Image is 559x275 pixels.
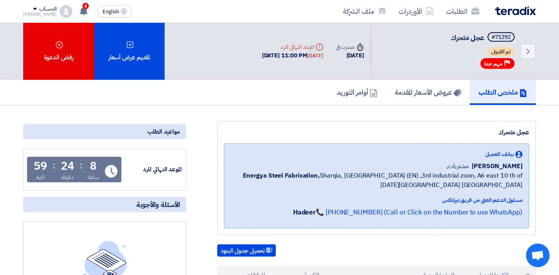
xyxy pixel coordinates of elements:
[262,43,323,51] div: الموعد النهائي للرد
[80,158,82,172] div: :
[231,171,522,190] span: Sharqia, [GEOGRAPHIC_DATA] (EN) ,3rd industrial zoon, A6 east 10 th of [DATE][GEOGRAPHIC_DATA] [G...
[386,80,470,105] a: عروض الأسعار المقدمة
[395,88,461,97] h5: عروض الأسعار المقدمة
[23,23,94,80] div: رفض الدعوة
[90,161,97,172] div: 8
[336,51,364,60] div: [DATE]
[82,3,89,9] span: 6
[446,161,469,171] span: مشتريات,
[491,35,511,40] div: #71292
[440,2,486,20] a: الطلبات
[60,5,72,18] img: profile_test.png
[97,5,132,18] button: English
[217,244,276,257] button: تحميل جدول البنود
[23,12,57,16] div: [PERSON_NAME]
[23,124,186,139] div: مواعيد الطلب
[34,161,47,172] div: 59
[61,161,74,172] div: 24
[526,244,550,267] div: Open chat
[136,200,180,209] span: الأسئلة والأجوبة
[495,6,536,15] img: Teradix logo
[484,60,502,68] span: مهم جدا
[316,207,522,217] a: 📞 [PHONE_NUMBER] (Call or Click on the Number to use WhatsApp)
[61,173,73,181] div: دقيقة
[328,80,386,105] a: أوامر التوريد
[243,171,320,180] b: Energya Steel Fabrication,
[39,6,56,13] div: الحساب
[485,150,514,158] span: بيانات العميل
[224,128,529,137] div: عجل متحرك
[336,43,364,51] div: صدرت في
[123,165,182,174] div: الموعد النهائي للرد
[88,173,99,181] div: ساعة
[470,80,536,105] a: ملخص الطلب
[94,23,165,80] div: تقديم عرض أسعار
[36,173,45,181] div: ثانية
[337,2,392,20] a: ملف الشركة
[451,32,516,43] h5: عجل متحرك
[478,88,527,97] h5: ملخص الطلب
[451,32,484,43] span: عجل متحرك
[472,161,522,171] span: [PERSON_NAME]
[392,2,440,20] a: الأوردرات
[103,9,119,15] span: English
[262,51,323,60] div: [DATE] 11:00 PM
[307,52,323,60] div: [DATE]
[53,158,55,172] div: :
[337,88,378,97] h5: أوامر التوريد
[293,207,316,217] strong: Hadeer
[231,196,522,204] div: مسئول الدعم الفني من فريق تيرادكس
[488,47,515,57] span: تم القبول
